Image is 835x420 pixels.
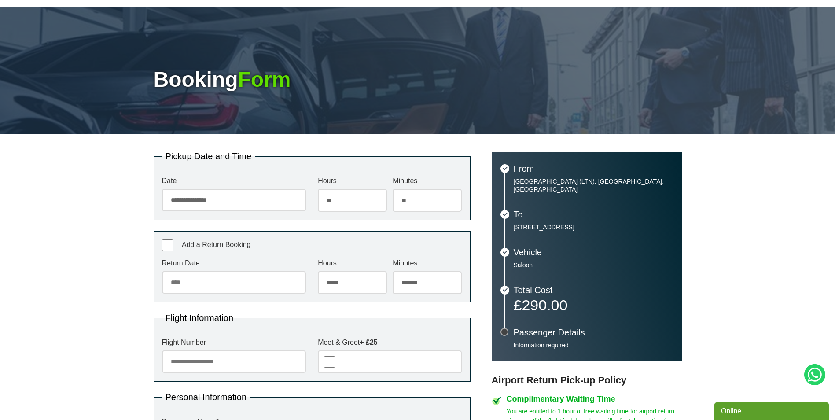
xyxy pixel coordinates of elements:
span: Add a Return Booking [182,241,251,248]
strong: + £25 [360,339,377,346]
legend: Flight Information [162,313,237,322]
h3: Vehicle [514,248,673,257]
h3: Passenger Details [514,328,673,337]
label: Meet & Greet [318,339,462,346]
label: Date [162,177,306,184]
p: Information required [514,341,673,349]
legend: Personal Information [162,393,250,402]
p: [STREET_ADDRESS] [514,223,673,231]
h3: Airport Return Pick-up Policy [492,375,682,386]
p: Saloon [514,261,673,269]
h3: From [514,164,673,173]
span: 290.00 [522,297,567,313]
p: [GEOGRAPHIC_DATA] (LTN), [GEOGRAPHIC_DATA], [GEOGRAPHIC_DATA] [514,177,673,193]
h3: Total Cost [514,286,673,295]
p: £ [514,299,673,311]
label: Flight Number [162,339,306,346]
iframe: chat widget [714,401,831,420]
label: Hours [318,177,387,184]
label: Return Date [162,260,306,267]
input: Add a Return Booking [162,239,173,251]
label: Hours [318,260,387,267]
label: Minutes [393,260,462,267]
label: Minutes [393,177,462,184]
span: Form [238,68,291,91]
h3: To [514,210,673,219]
h4: Complimentary Waiting Time [507,395,682,403]
legend: Pickup Date and Time [162,152,255,161]
h1: Booking [154,69,682,90]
